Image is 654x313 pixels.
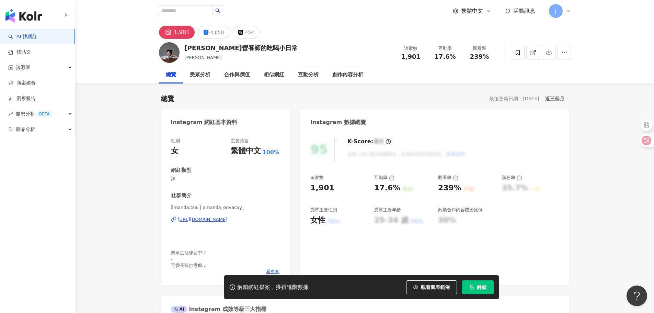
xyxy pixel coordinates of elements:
span: 觀看圖表範例 [421,284,450,290]
span: 競品分析 [16,122,35,137]
div: 454 [245,27,254,37]
a: 找貼文 [8,49,31,56]
div: 創作內容分析 [332,71,363,79]
span: 239% [470,53,489,60]
div: 近三個月 [545,94,569,103]
div: 網紅類型 [171,167,192,174]
span: 1,901 [401,53,421,60]
div: 最後更新日期：[DATE] [489,96,539,101]
span: 繁體中文 [461,7,483,15]
span: 趨勢分析 [16,106,52,122]
span: search [215,8,220,13]
span: rise [8,112,13,116]
img: KOL Avatar [159,42,180,63]
div: BETA [36,111,52,118]
span: 簡單生活練習中♡ - 可愛長孫供療癒 @codydogggy [171,250,207,274]
div: 1,901 [310,183,334,193]
span: 100% [263,149,279,156]
div: 受眾主要性別 [310,207,337,213]
div: 受眾主要年齡 [374,207,401,213]
div: 女 [171,146,179,156]
a: [URL][DOMAIN_NAME] [171,216,280,223]
span: 活動訊息 [513,8,535,14]
span: 17.6% [434,53,456,60]
div: 互動率 [432,45,458,52]
div: 漲粉率 [502,175,522,181]
div: 商業合作內容覆蓋比例 [438,207,483,213]
div: [URL][DOMAIN_NAME] [178,216,228,223]
span: [PERSON_NAME] [185,55,222,60]
button: 解鎖 [462,280,494,294]
span: 解鎖 [477,284,486,290]
span: 看更多 [266,269,279,275]
div: 解鎖網紅檔案，獲得進階數據 [237,284,309,291]
img: logo [5,9,42,23]
div: 互動率 [374,175,394,181]
a: 商案媒合 [8,80,36,87]
div: 總覽 [161,94,174,103]
div: 總覽 [166,71,176,79]
div: 主要語言 [231,138,249,144]
div: 17.6% [374,183,400,193]
div: 受眾分析 [190,71,210,79]
button: 1,901 [159,26,195,39]
div: Instagram 數據總覽 [310,119,366,126]
span: 無 [171,176,280,182]
div: Instagram 網紅基本資料 [171,119,238,126]
div: 相似網紅 [264,71,284,79]
div: 社群簡介 [171,192,192,199]
button: 4,850 [198,26,229,39]
a: searchAI 找網紅 [8,33,37,40]
div: 繁體中文 [231,146,261,156]
div: AI [171,306,187,313]
div: 觀看率 [467,45,493,52]
a: 洞察報告 [8,95,36,102]
div: 互動分析 [298,71,319,79]
div: 239% [438,183,461,193]
div: 4,850 [210,27,224,37]
div: 1,901 [174,27,190,37]
div: 追蹤數 [310,175,324,181]
div: 性別 [171,138,180,144]
span: J [555,7,556,15]
button: 觀看圖表範例 [406,280,457,294]
button: 454 [233,26,260,39]
div: 合作與價值 [224,71,250,79]
div: [PERSON_NAME]營養師的吃喝小日常 [185,44,298,52]
div: 女性 [310,215,325,226]
div: 追蹤數 [398,45,424,52]
span: ämanda.tsai | amanda_onvacay_ [171,204,280,211]
span: 資源庫 [16,60,30,75]
div: 觀看率 [438,175,458,181]
div: Instagram 成效等級三大指標 [171,305,266,313]
span: lock [469,285,474,290]
div: K-Score : [347,138,391,145]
